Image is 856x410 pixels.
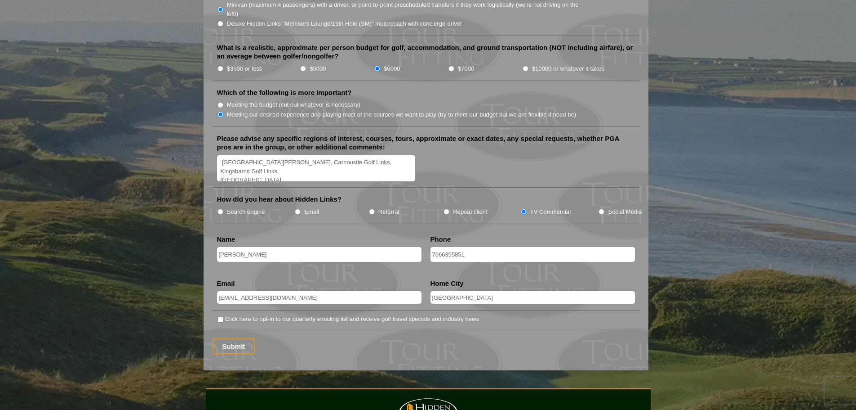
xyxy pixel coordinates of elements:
[227,207,265,216] label: Search engine
[310,64,326,73] label: $5000
[213,338,255,354] input: Submit
[532,64,604,73] label: $10000 or whatever it takes
[458,64,474,73] label: $7000
[227,19,462,28] label: Deluxe Hidden Links "Members Lounge/19th Hole (SM)" motorcoach with concierge-driver
[304,207,319,216] label: Email
[227,100,360,109] label: Meeting the budget (cut out whatever is necessary)
[384,64,400,73] label: $6000
[453,207,488,216] label: Repeat client
[227,0,588,18] label: Minivan (maximum 4 passengers) with a driver, or point-to-point prescheduled transfers if they wo...
[217,235,235,244] label: Name
[608,207,642,216] label: Social Media
[227,64,262,73] label: $3500 or less
[217,43,635,61] label: What is a realistic, approximate per person budget for golf, accommodation, and ground transporta...
[217,279,235,288] label: Email
[217,155,416,182] textarea: [GEOGRAPHIC_DATA][PERSON_NAME], Carnoustie Golf Links, Kingsbarns Golf Links. [GEOGRAPHIC_DATA]
[225,315,479,324] label: Click here to opt-in to our quarterly emailing list and receive golf travel specials and industry...
[217,88,352,97] label: Which of the following is more important?
[530,207,571,216] label: TV Commercial
[430,235,451,244] label: Phone
[378,207,399,216] label: Referral
[227,110,577,119] label: Meeting our desired experience and playing most of the courses we want to play (try to meet our b...
[217,195,342,204] label: How did you hear about Hidden Links?
[217,134,635,152] label: Please advise any specific regions of interest, courses, tours, approximate or exact dates, any s...
[430,279,464,288] label: Home City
